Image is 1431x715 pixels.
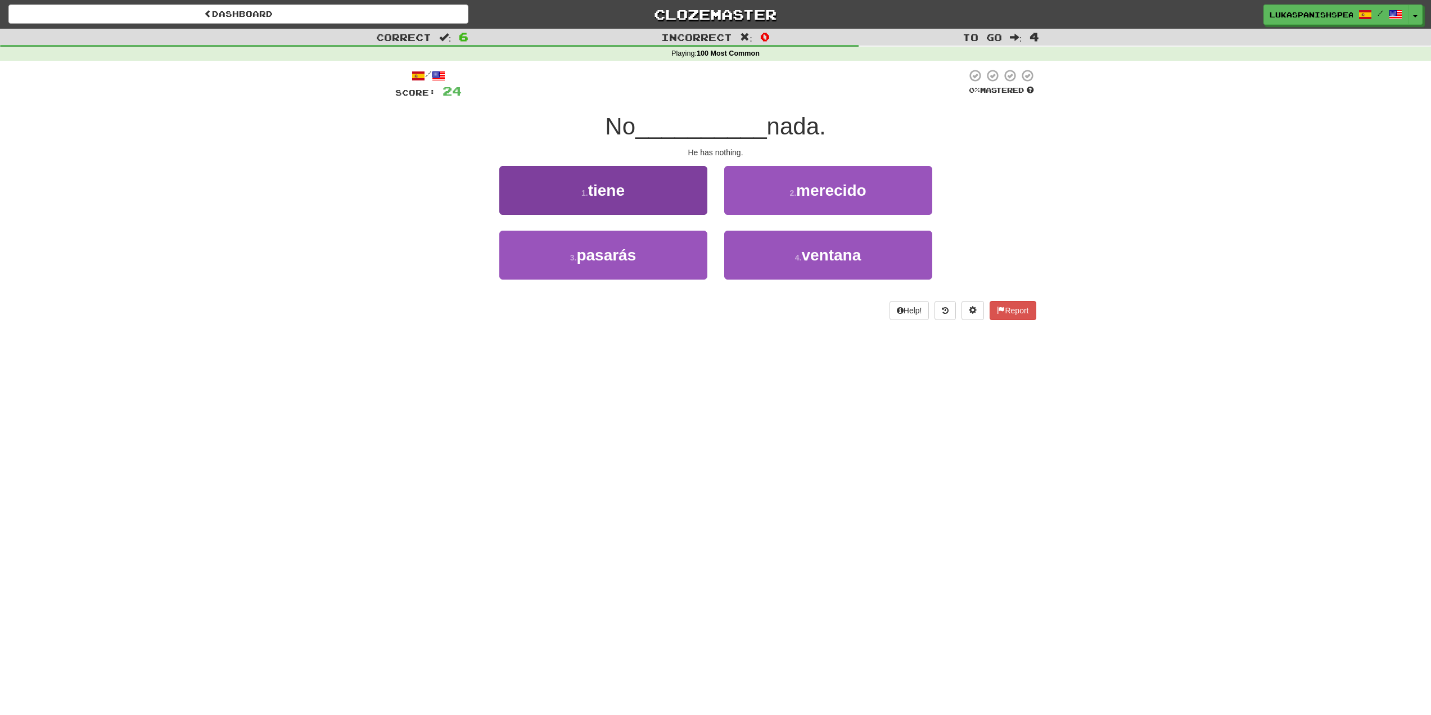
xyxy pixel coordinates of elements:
button: 4.ventana [724,231,932,280]
a: LukaSpanishSpeakerIntheMaking / [1263,5,1409,25]
span: 0 % [969,86,980,95]
small: 1 . [581,188,588,197]
span: merecido [796,182,866,199]
div: Mastered [967,86,1036,96]
span: pasarás [576,246,636,264]
button: 2.merecido [724,166,932,215]
div: He has nothing. [395,147,1036,158]
span: LukaSpanishSpeakerIntheMaking [1270,10,1353,20]
small: 4 . [795,253,802,262]
a: Clozemaster [485,5,945,24]
span: 6 [459,30,468,43]
button: Round history (alt+y) [935,301,956,320]
span: / [1378,9,1383,17]
span: ventana [801,246,861,264]
div: / [395,69,462,83]
span: : [439,33,452,42]
span: __________ [635,113,767,140]
strong: 100 Most Common [697,50,760,57]
span: Correct [376,32,431,43]
a: Dashboard [8,5,468,24]
span: Score: [395,88,436,97]
button: Report [990,301,1036,320]
span: 0 [760,30,770,43]
small: 3 . [570,253,577,262]
button: 3.pasarás [499,231,707,280]
span: nada. [767,113,826,140]
span: To go [963,32,1002,43]
button: Help! [890,301,929,320]
span: Incorrect [661,32,732,43]
span: : [1010,33,1022,42]
span: : [740,33,752,42]
span: No [605,113,635,140]
span: 24 [443,84,462,98]
button: 1.tiene [499,166,707,215]
span: 4 [1030,30,1039,43]
small: 2 . [789,188,796,197]
span: tiene [588,182,625,199]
